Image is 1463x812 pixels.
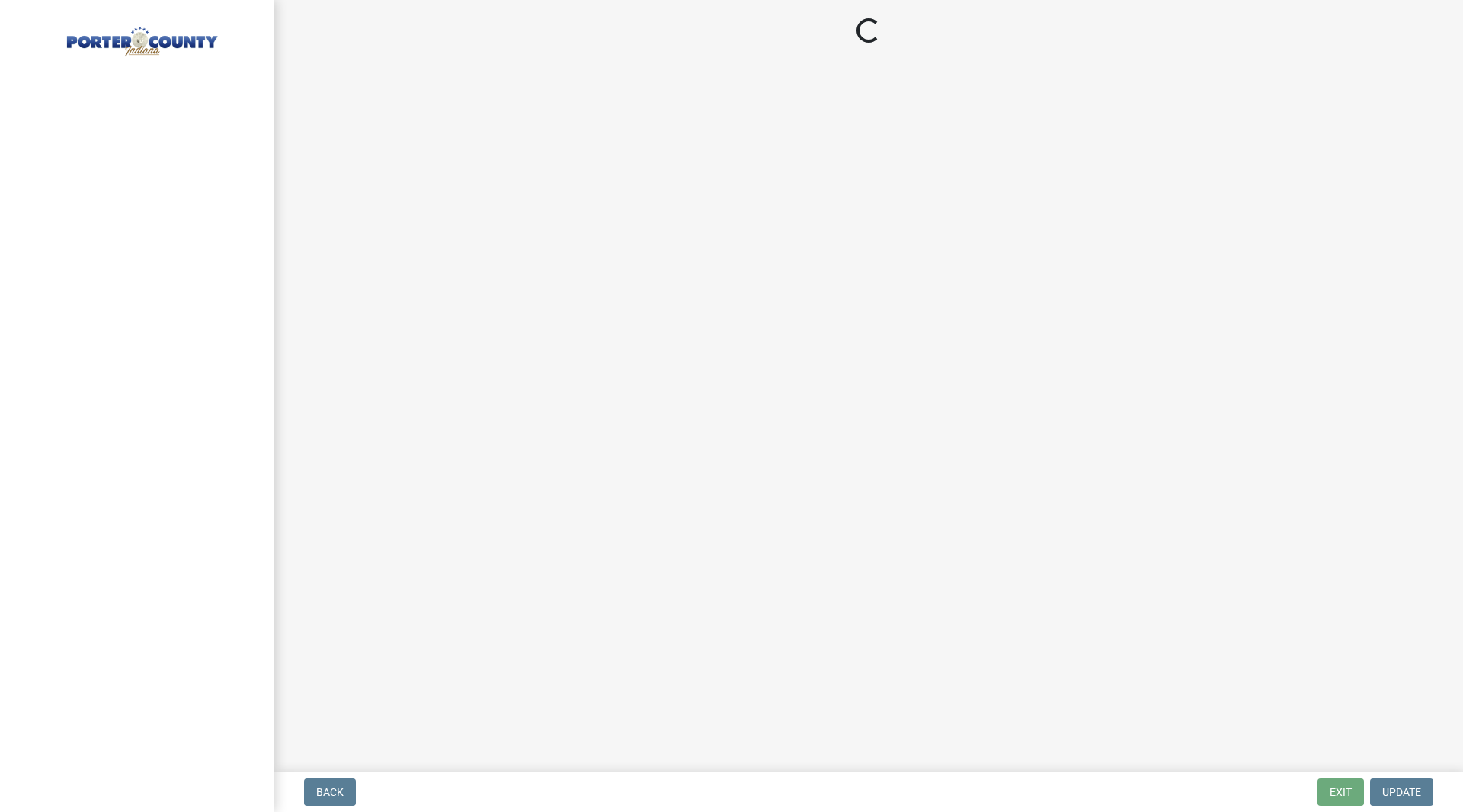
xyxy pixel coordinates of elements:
[1317,778,1364,806] button: Exit
[1382,786,1421,798] span: Update
[304,778,356,806] button: Back
[316,786,344,798] span: Back
[1370,778,1433,806] button: Update
[30,16,250,59] img: Porter County, Indiana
